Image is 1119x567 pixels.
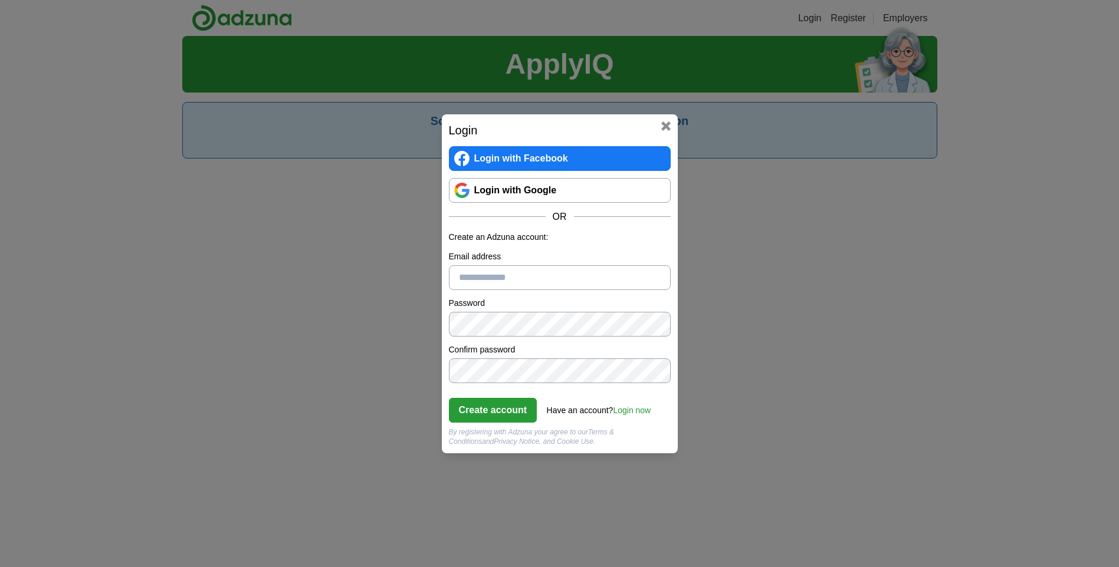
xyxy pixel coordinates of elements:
[449,428,615,446] a: Terms & Conditions
[546,210,574,224] span: OR
[494,437,539,446] a: Privacy Notice
[449,146,671,171] a: Login with Facebook
[449,231,671,243] p: Create an Adzuna account:
[449,250,671,263] label: Email address
[449,344,671,356] label: Confirm password
[449,427,671,446] div: By registering with Adzuna your agree to our and , and Cookie Use.
[449,121,671,139] h2: Login
[547,397,651,417] div: Have an account?
[449,398,537,423] button: Create account
[449,178,671,203] a: Login with Google
[449,297,671,309] label: Password
[613,406,651,415] a: Login now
